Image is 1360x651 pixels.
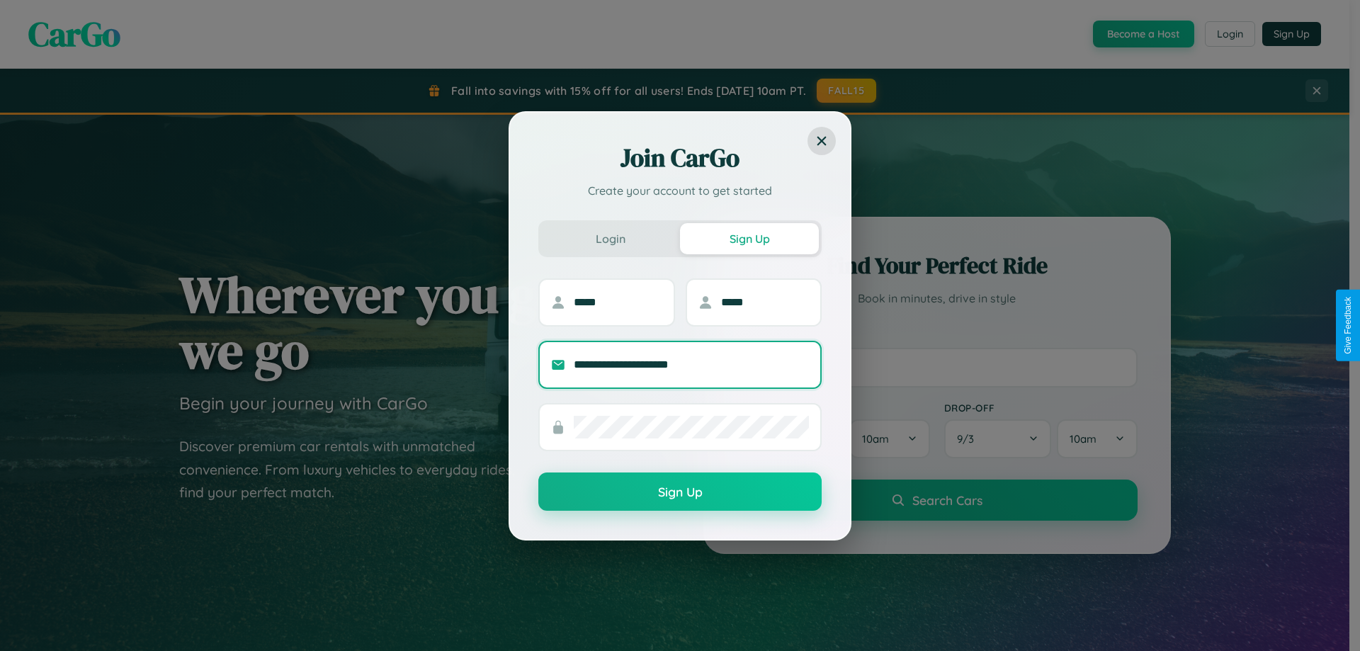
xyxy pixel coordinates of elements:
div: Give Feedback [1343,297,1353,354]
h2: Join CarGo [538,141,822,175]
button: Sign Up [538,472,822,511]
button: Sign Up [680,223,819,254]
button: Login [541,223,680,254]
p: Create your account to get started [538,182,822,199]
